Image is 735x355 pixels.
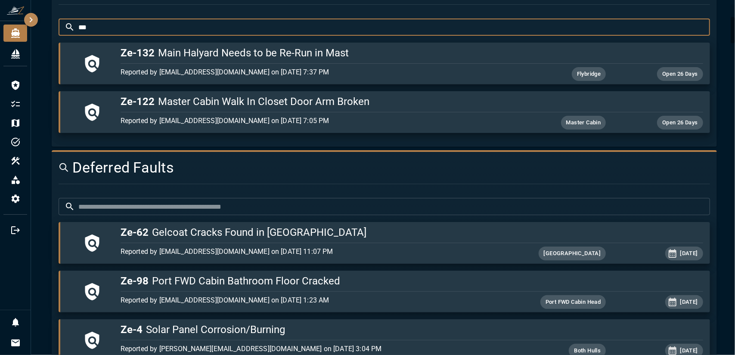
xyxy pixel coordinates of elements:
[121,47,155,59] span: Ze-132
[3,96,27,113] li: My Work
[3,222,27,239] li: Logout
[121,247,509,257] p: Reported by [EMAIL_ADDRESS][DOMAIN_NAME] on [DATE] 11:07 PM
[675,297,703,307] span: [DATE]
[59,43,710,84] button: Ze-132Main Halyard Needs to be Re-Run in MastReported by [EMAIL_ADDRESS][DOMAIN_NAME] on [DATE] 7...
[121,67,509,77] p: Reported by [EMAIL_ADDRESS][DOMAIN_NAME] on [DATE] 7:37 PM
[121,95,703,108] h5: Master Cabin Walk In Closet Door Arm Broken
[7,314,24,331] button: Notifications
[3,114,27,132] li: Trips
[121,225,703,239] h5: Gelcoat Cracks Found in [GEOGRAPHIC_DATA]
[561,118,606,128] span: Master Cabin
[3,171,27,188] div: Inventory
[7,334,24,352] button: Invitations
[121,323,703,336] h5: Solar Panel Corrosion/Burning
[121,295,509,306] p: Reported by [EMAIL_ADDRESS][DOMAIN_NAME] on [DATE] 1:23 AM
[3,25,27,42] div: Zeahorse
[3,152,27,170] li: Equipment
[59,222,710,264] button: Ze-62Gelcoat Cracks Found in [GEOGRAPHIC_DATA]Reported by [EMAIL_ADDRESS][DOMAIN_NAME] on [DATE] ...
[121,275,149,287] span: Ze-98
[657,118,703,128] span: Open 26 Days
[59,159,600,177] h4: Deferred Faults
[539,249,606,259] span: [GEOGRAPHIC_DATA]
[7,6,24,15] img: ZeaFarer Logo
[121,46,703,60] h5: Main Halyard Needs to be Re-Run in Mast
[59,91,710,133] button: Ze-122Master Cabin Walk In Closet Door Arm BrokenReported by [EMAIL_ADDRESS][DOMAIN_NAME] on [DAT...
[572,69,606,79] span: Flybridge
[121,344,509,354] p: Reported by [PERSON_NAME][EMAIL_ADDRESS][DOMAIN_NAME] on [DATE] 3:04 PM
[121,274,703,288] h5: Port FWD Cabin Bathroom Floor Cracked
[675,249,703,259] span: [DATE]
[540,297,606,307] span: Port FWD Cabin Head
[121,116,509,126] p: Reported by [EMAIL_ADDRESS][DOMAIN_NAME] on [DATE] 7:05 PM
[121,324,143,336] span: Ze-4
[3,45,27,62] div: Fleet
[3,133,27,151] li: Tasks
[59,271,710,312] button: Ze-98Port FWD Cabin Bathroom Floor CrackedReported by [EMAIL_ADDRESS][DOMAIN_NAME] on [DATE] 1:23...
[121,96,155,108] span: Ze-122
[121,226,149,238] span: Ze-62
[3,190,27,207] div: Configuration
[657,69,703,79] span: Open 26 Days
[3,77,27,94] div: Logbook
